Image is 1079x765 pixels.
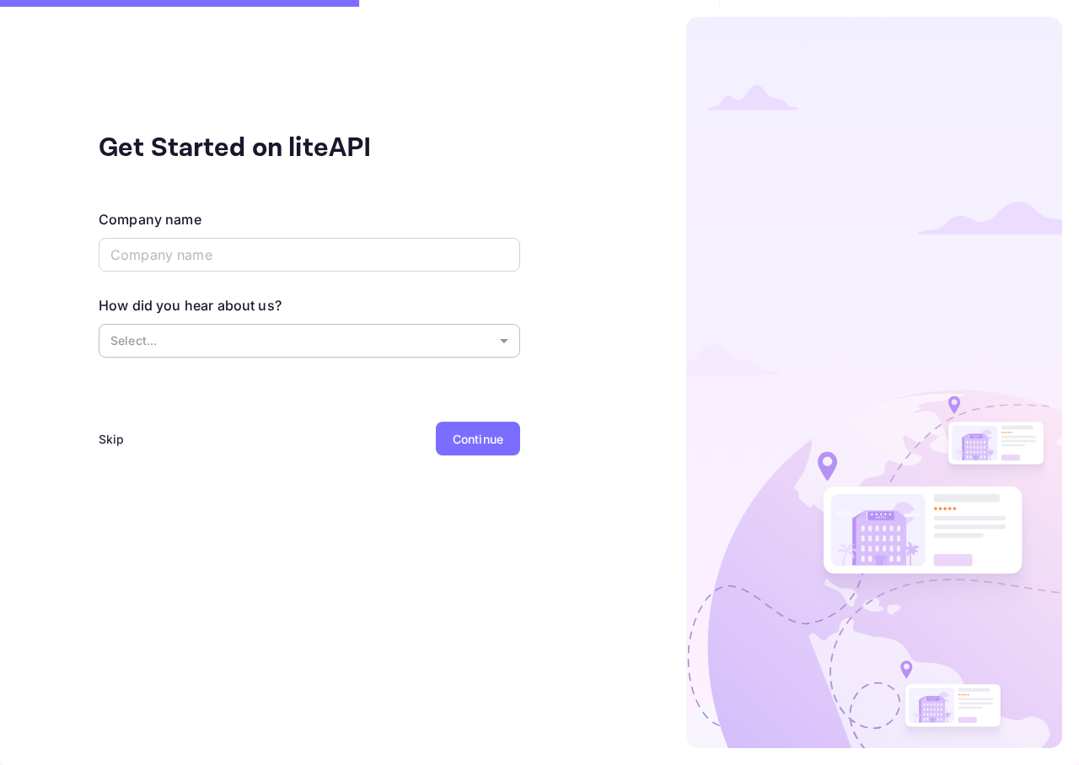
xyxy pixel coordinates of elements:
[110,331,493,349] p: Select...
[453,430,503,448] div: Continue
[99,209,201,229] div: Company name
[99,238,520,272] input: Company name
[99,324,520,358] div: Without label
[686,17,1062,748] img: logo
[99,128,436,169] div: Get Started on liteAPI
[99,430,125,448] div: Skip
[99,295,282,315] div: How did you hear about us?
